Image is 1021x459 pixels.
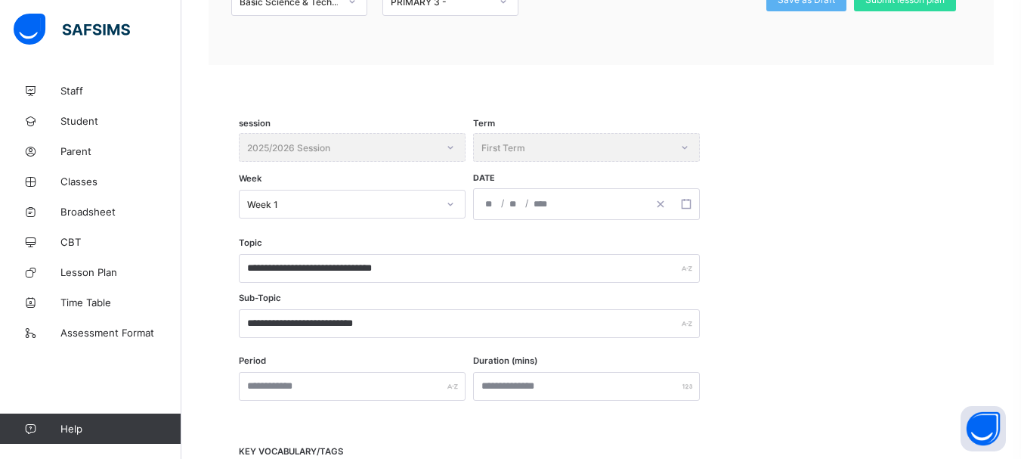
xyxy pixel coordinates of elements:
span: session [239,118,271,129]
span: Broadsheet [60,206,181,218]
label: Period [239,355,266,366]
img: safsims [14,14,130,45]
span: Parent [60,145,181,157]
span: Student [60,115,181,127]
span: / [524,197,530,209]
div: Week 1 [247,199,438,210]
span: Date [473,173,495,183]
span: KEY VOCABULARY/TAGS [239,446,343,457]
span: Time Table [60,296,181,309]
label: Topic [239,237,262,248]
span: Week [239,173,261,184]
span: Term [473,118,495,129]
span: Lesson Plan [60,266,181,278]
span: Staff [60,85,181,97]
span: CBT [60,236,181,248]
label: Duration (mins) [473,355,537,366]
span: Help [60,423,181,435]
span: / [500,197,506,209]
span: Classes [60,175,181,188]
label: Sub-Topic [239,293,281,303]
button: Open asap [961,406,1006,451]
span: Assessment Format [60,327,181,339]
